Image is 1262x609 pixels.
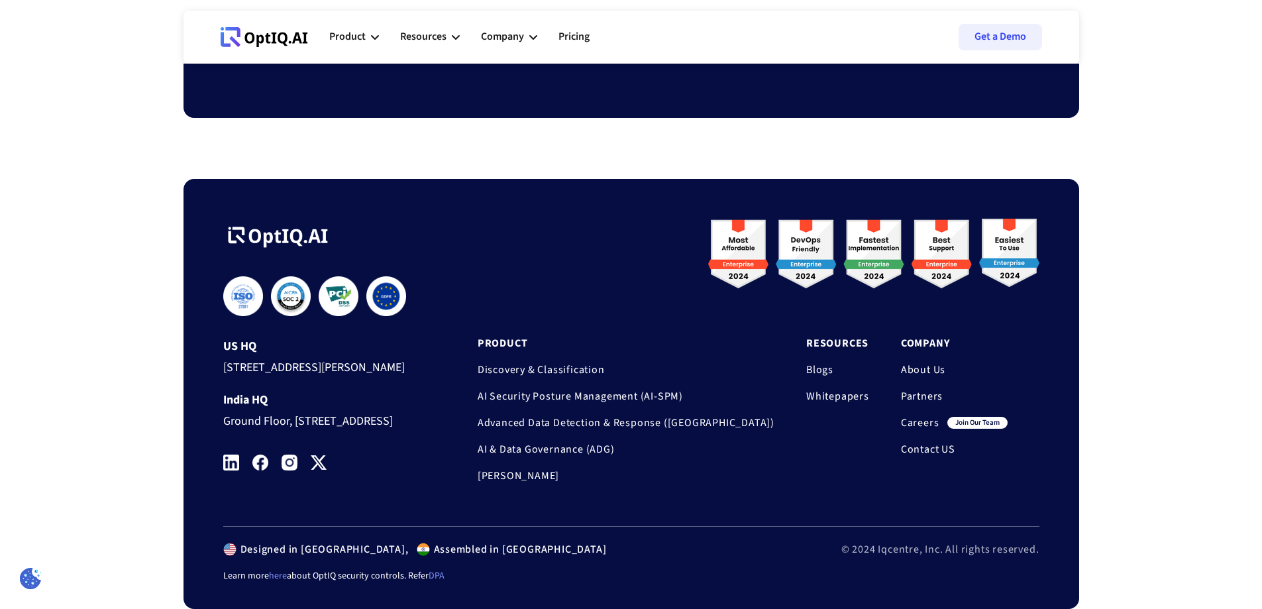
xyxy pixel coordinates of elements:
a: here [269,569,287,582]
a: Contact US [901,443,1008,456]
a: Careers [901,416,939,429]
a: Webflow Homepage [221,17,308,57]
div: [STREET_ADDRESS][PERSON_NAME] [223,353,427,378]
a: Advanced Data Detection & Response ([GEOGRAPHIC_DATA]) [478,416,774,429]
div: Company [481,17,537,57]
div: Designed in [GEOGRAPHIC_DATA], [237,543,409,556]
div: Company [481,28,524,46]
a: [PERSON_NAME] [478,469,774,482]
a: Partners [901,390,1008,403]
div: © 2024 Iqcentre, Inc. All rights reserved. [841,543,1039,556]
a: Company [901,337,1008,350]
div: join our team [947,417,1008,429]
div: US HQ [223,340,427,353]
a: DPA [429,569,445,582]
a: About Us [901,363,1008,376]
a: Discovery & Classification [478,363,774,376]
div: Product [329,28,366,46]
a: Blogs [806,363,869,376]
a: Pricing [558,17,590,57]
div: Learn more about OptIQ security controls. Refer [223,569,1039,582]
a: Product [478,337,774,350]
div: Ground Floor, [STREET_ADDRESS] [223,407,427,431]
div: Resources [400,28,447,46]
a: Whitepapers [806,390,869,403]
div: Resources [400,17,460,57]
div: Assembled in [GEOGRAPHIC_DATA] [430,543,607,556]
a: AI & Data Governance (ADG) [478,443,774,456]
div: India HQ [223,394,427,407]
a: AI Security Posture Management (AI-SPM) [478,390,774,403]
a: Resources [806,337,869,350]
a: Get a Demo [959,24,1042,50]
div: Product [329,17,379,57]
